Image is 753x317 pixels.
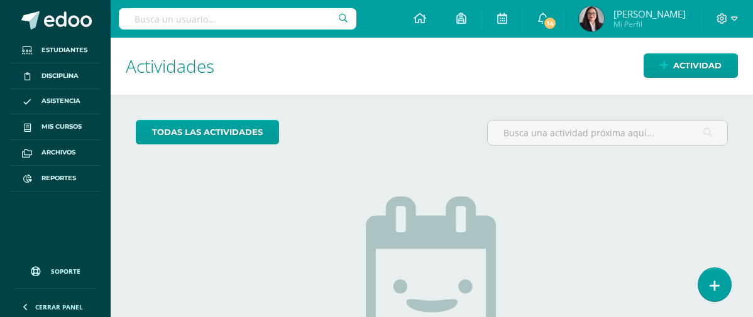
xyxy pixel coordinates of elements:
[10,38,101,63] a: Estudiantes
[10,140,101,166] a: Archivos
[10,89,101,115] a: Asistencia
[41,96,80,106] span: Asistencia
[41,71,79,81] span: Disciplina
[10,63,101,89] a: Disciplina
[613,19,686,30] span: Mi Perfil
[119,8,356,30] input: Busca un usuario...
[41,122,82,132] span: Mis cursos
[644,53,738,78] a: Actividad
[579,6,604,31] img: e273bec5909437e5d5b2daab1002684b.png
[35,303,83,311] span: Cerrar panel
[41,45,87,55] span: Estudiantes
[10,114,101,140] a: Mis cursos
[126,38,738,95] h1: Actividades
[613,8,686,20] span: [PERSON_NAME]
[543,16,557,30] span: 14
[10,166,101,191] a: Reportes
[41,173,76,183] span: Reportes
[15,254,96,285] a: Soporte
[136,120,279,144] a: todas las Actividades
[673,54,722,77] span: Actividad
[488,121,727,145] input: Busca una actividad próxima aquí...
[41,148,75,158] span: Archivos
[51,267,80,276] span: Soporte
